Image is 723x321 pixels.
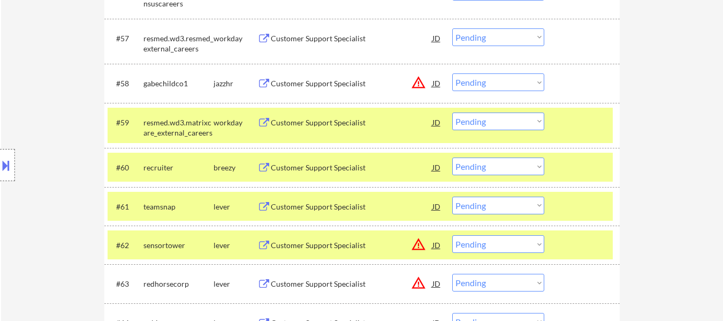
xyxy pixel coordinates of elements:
[431,197,442,216] div: JD
[143,33,214,54] div: resmed.wd3.resmed_external_careers
[116,33,135,44] div: #57
[143,279,214,289] div: redhorsecorp
[431,274,442,293] div: JD
[214,33,257,44] div: workday
[411,237,426,252] button: warning_amber
[214,279,257,289] div: lever
[214,78,257,89] div: jazzhr
[431,28,442,48] div: JD
[431,113,442,132] div: JD
[116,279,135,289] div: #63
[411,75,426,90] button: warning_amber
[271,33,432,44] div: Customer Support Specialist
[214,201,257,212] div: lever
[271,240,432,251] div: Customer Support Specialist
[271,201,432,212] div: Customer Support Specialist
[214,240,257,251] div: lever
[411,275,426,290] button: warning_amber
[431,158,442,177] div: JD
[431,235,442,255] div: JD
[214,117,257,128] div: workday
[271,162,432,173] div: Customer Support Specialist
[214,162,257,173] div: breezy
[271,117,432,128] div: Customer Support Specialist
[431,73,442,93] div: JD
[271,279,432,289] div: Customer Support Specialist
[271,78,432,89] div: Customer Support Specialist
